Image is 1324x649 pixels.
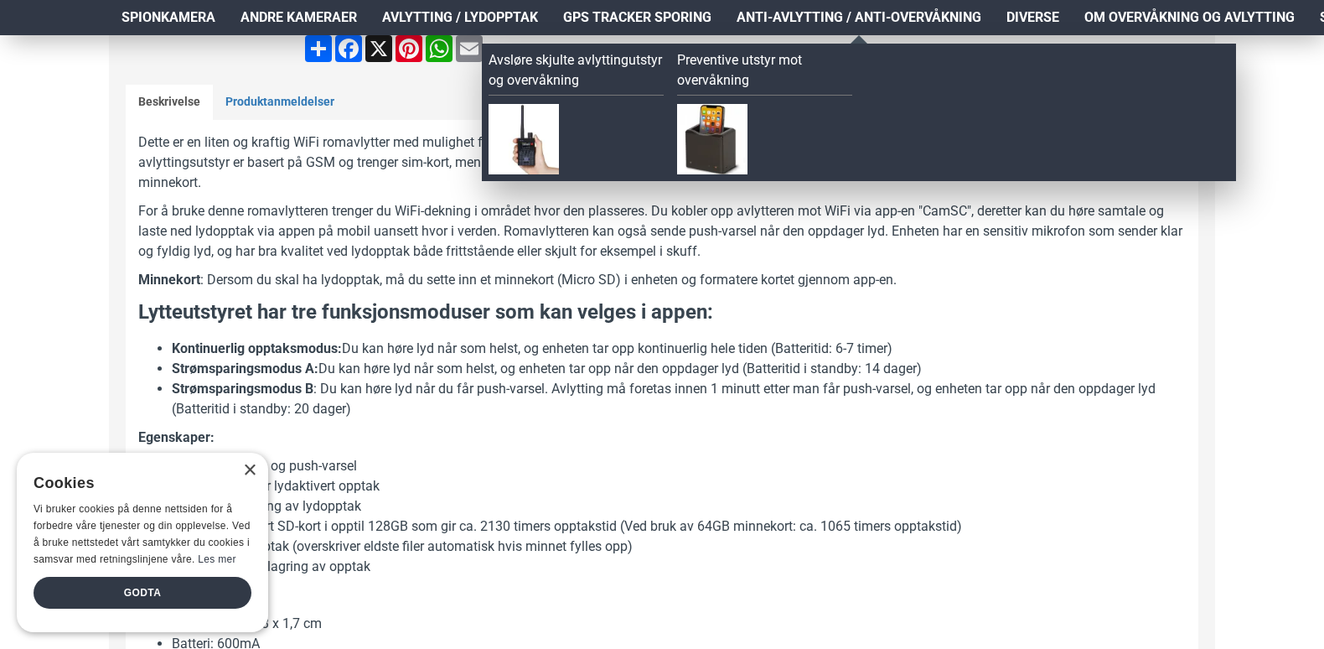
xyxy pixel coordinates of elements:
[34,577,251,609] div: Godta
[172,340,342,356] strong: Kontinuerlig opptaksmodus:
[172,614,1186,634] li: Størrelse: 5,5 x 3 x 1,7 cm
[364,35,394,62] a: X
[172,537,1186,557] li: Støtter Loop-opptak (overskriver eldste filer automatisk hvis minnet fylles opp)
[172,456,1186,476] li: Direkte avlytting og push-varsel
[382,8,538,28] span: Avlytting / Lydopptak
[34,503,251,564] span: Vi bruker cookies på denne nettsiden for å forbedre våre tjenester og din opplevelse. Ved å bruke...
[172,517,1186,537] li: Støtter minnekort SD-kort i opptil 128GB som gir ca. 2130 timers opptakstid (Ved bruk av 64GB min...
[334,35,364,62] a: Facebook
[394,35,424,62] a: Pinterest
[563,8,711,28] span: GPS Tracker Sporing
[240,8,357,28] span: Andre kameraer
[172,359,1186,379] li: Du kan høre lyd når som helst, og enheten tar opp når den oppdager lyd (Batteritid i standby: 14 ...
[138,270,1186,290] p: : Dersom du skal ha lydopptak, må du sette inn et minnekort (Micro SD) i enheten og formatere kor...
[243,465,256,477] div: Close
[303,35,334,62] a: Share
[1084,8,1295,28] span: Om overvåkning og avlytting
[138,201,1186,262] p: For å bruke denne romavlytteren trenger du WiFi-dekning i området hvor den plasseres. Du kobler o...
[138,299,1186,327] h3: Lytteutstyret har tre funksjonsmoduser som kan velges i appen:
[172,496,1186,517] li: Trådløs nedlasting av lydopptak
[677,50,852,96] a: Preventive utstyr mot overvåkning
[172,476,1186,496] li: Kontinuerlig eller lydaktivert opptak
[454,35,484,62] a: Email
[198,553,235,565] a: Les mer, opens a new window
[172,361,318,376] strong: Strømsparingsmodus A:
[172,379,1186,419] li: : Du kan høre lyd når du får push-varsel. Avlytting må foretas innen 1 minutt etter man får push-...
[677,104,747,174] img: Preventive utstyr mot overvåkning
[172,339,1186,359] li: Du kan høre lyd når som helst, og enheten tar opp kontinuerlig hele tiden (Batteritid: 6-7 timer)
[138,429,215,445] strong: Egenskaper:
[34,465,240,501] div: Cookies
[737,8,981,28] span: Anti-avlytting / Anti-overvåkning
[138,272,200,288] strong: Minnekort
[126,85,213,120] a: Beskrivelse
[489,50,664,96] a: Avsløre skjulte avlyttingutstyr og overvåkning
[138,132,1186,193] p: Dette er en liten og kraftig WiFi romavlytter med mulighet for lydopptak. Avlyttingsutstyret har ...
[172,381,313,397] strong: Strømsparingsmodus B
[424,35,454,62] a: WhatsApp
[1006,8,1059,28] span: Diverse
[172,557,1186,577] li: Mulighet for skylagring av opptak
[122,8,215,28] span: Spionkamera
[489,104,559,174] img: Avsløre skjulte avlyttingutstyr og overvåkning
[213,85,347,120] a: Produktanmeldelser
